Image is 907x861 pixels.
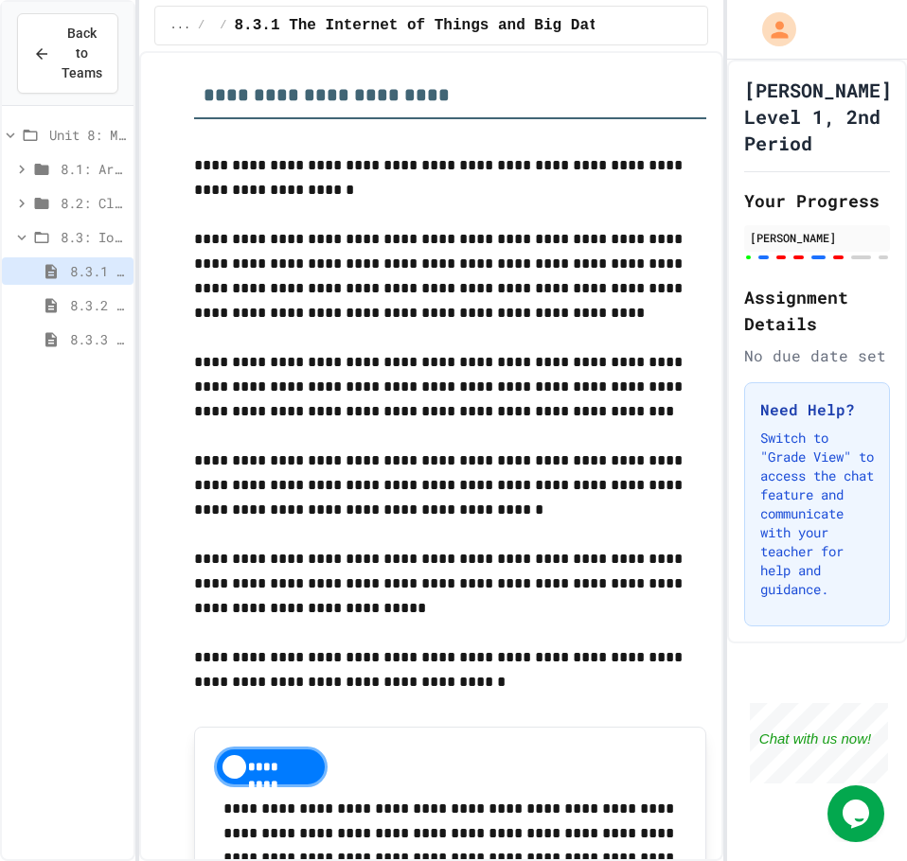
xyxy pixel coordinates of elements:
[744,187,890,214] h2: Your Progress
[61,193,126,213] span: 8.2: Cloud Computing
[70,295,126,315] span: 8.3.2 Review - The Internet of Things and Big Data
[17,13,118,94] button: Back to Teams
[827,785,888,842] iframe: chat widget
[220,18,226,33] span: /
[198,18,205,33] span: /
[750,229,884,246] div: [PERSON_NAME]
[170,18,191,33] span: ...
[235,14,871,37] span: 8.3.1 The Internet of Things and Big Data: Our Connected Digital World
[49,125,126,145] span: Unit 8: Major & Emerging Technologies
[744,344,890,367] div: No due date set
[760,429,874,599] p: Switch to "Grade View" to access the chat feature and communicate with your teacher for help and ...
[70,261,126,281] span: 8.3.1 The Internet of Things and Big Data: Our Connected Digital World
[760,398,874,421] h3: Need Help?
[744,284,890,337] h2: Assignment Details
[61,159,126,179] span: 8.1: Artificial Intelligence Basics
[744,77,892,156] h1: [PERSON_NAME] Level 1, 2nd Period
[61,227,126,247] span: 8.3: IoT & Big Data
[750,703,888,783] iframe: chat widget
[742,8,801,51] div: My Account
[70,329,126,349] span: 8.3.3 Exit Activity - IoT Data Detective Challenge
[62,24,102,83] span: Back to Teams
